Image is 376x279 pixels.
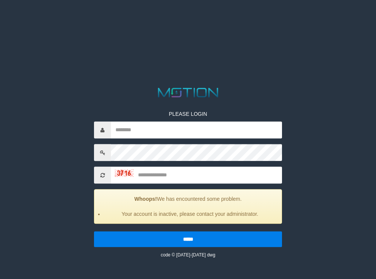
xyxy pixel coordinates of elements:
[134,196,157,202] strong: Whoops!
[94,111,282,118] p: PLEASE LOGIN
[161,253,215,258] small: code © [DATE]-[DATE] dwg
[94,190,282,224] div: We has encountered some problem.
[115,169,133,177] img: captcha
[104,211,276,218] li: Your account is inactive, please contact your administrator.
[155,86,221,99] img: MOTION_logo.png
